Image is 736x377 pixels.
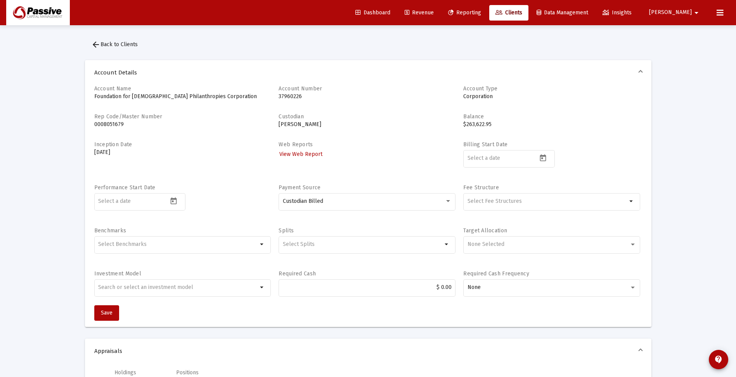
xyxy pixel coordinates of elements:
[442,240,452,249] mat-icon: arrow_drop_down
[714,355,723,364] mat-icon: contact_support
[398,5,440,21] a: Revenue
[279,227,294,234] label: Splits
[405,9,434,16] span: Revenue
[91,40,100,49] mat-icon: arrow_back
[98,198,168,204] input: Select a date
[94,141,132,148] label: Inception Date
[279,121,455,128] p: [PERSON_NAME]
[468,155,537,161] input: Select a date
[640,5,710,20] button: [PERSON_NAME]
[442,5,487,21] a: Reporting
[98,240,258,249] mat-chip-list: Selection
[489,5,528,21] a: Clients
[468,197,627,206] mat-chip-list: Selection
[283,198,323,204] span: Custodian Billed
[85,60,651,85] mat-expansion-panel-header: Account Details
[468,198,627,204] input: Select Fee Structures
[94,69,639,76] span: Account Details
[603,9,632,16] span: Insights
[279,184,320,191] label: Payment Source
[94,121,271,128] p: 0008051679
[85,339,651,363] mat-expansion-panel-header: Appraisals
[463,121,640,128] p: $263,622.95
[463,93,640,100] p: Corporation
[176,369,199,377] div: Positions
[463,184,499,191] label: Fee Structure
[98,241,258,247] input: Select Benchmarks
[283,241,442,247] input: Select Splits
[94,270,141,277] label: Investment Model
[649,9,692,16] span: [PERSON_NAME]
[692,5,701,21] mat-icon: arrow_drop_down
[94,347,639,355] span: Appraisals
[468,284,481,291] span: None
[258,240,267,249] mat-icon: arrow_drop_down
[463,113,484,120] label: Balance
[279,85,322,92] label: Account Number
[94,93,271,100] p: Foundation for [DEMOGRAPHIC_DATA] Philanthropies Corporation
[537,9,588,16] span: Data Management
[279,151,322,157] span: View Web Report
[627,197,636,206] mat-icon: arrow_drop_down
[258,283,267,292] mat-icon: arrow_drop_down
[279,149,323,160] a: View Web Report
[85,85,651,327] div: Account Details
[94,149,271,156] p: [DATE]
[279,141,313,148] label: Web Reports
[463,141,507,148] label: Billing Start Date
[448,9,481,16] span: Reporting
[463,227,507,234] label: Target Allocation
[91,41,138,48] span: Back to Clients
[85,37,144,52] button: Back to Clients
[94,305,119,321] button: Save
[94,113,163,120] label: Rep Code/Master Number
[114,369,136,377] div: Holdings
[283,284,452,291] input: $2000.00
[530,5,594,21] a: Data Management
[94,184,156,191] label: Performance Start Date
[468,241,504,247] span: None Selected
[279,270,316,277] label: Required Cash
[101,310,113,316] span: Save
[283,240,442,249] mat-chip-list: Selection
[94,227,126,234] label: Benchmarks
[349,5,397,21] a: Dashboard
[168,195,179,206] button: Open calendar
[596,5,638,21] a: Insights
[94,85,131,92] label: Account Name
[279,113,304,120] label: Custodian
[537,152,549,163] button: Open calendar
[98,284,258,291] input: undefined
[463,270,529,277] label: Required Cash Frequency
[355,9,390,16] span: Dashboard
[495,9,522,16] span: Clients
[279,93,455,100] p: 37960226
[12,5,64,21] img: Dashboard
[463,85,497,92] label: Account Type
